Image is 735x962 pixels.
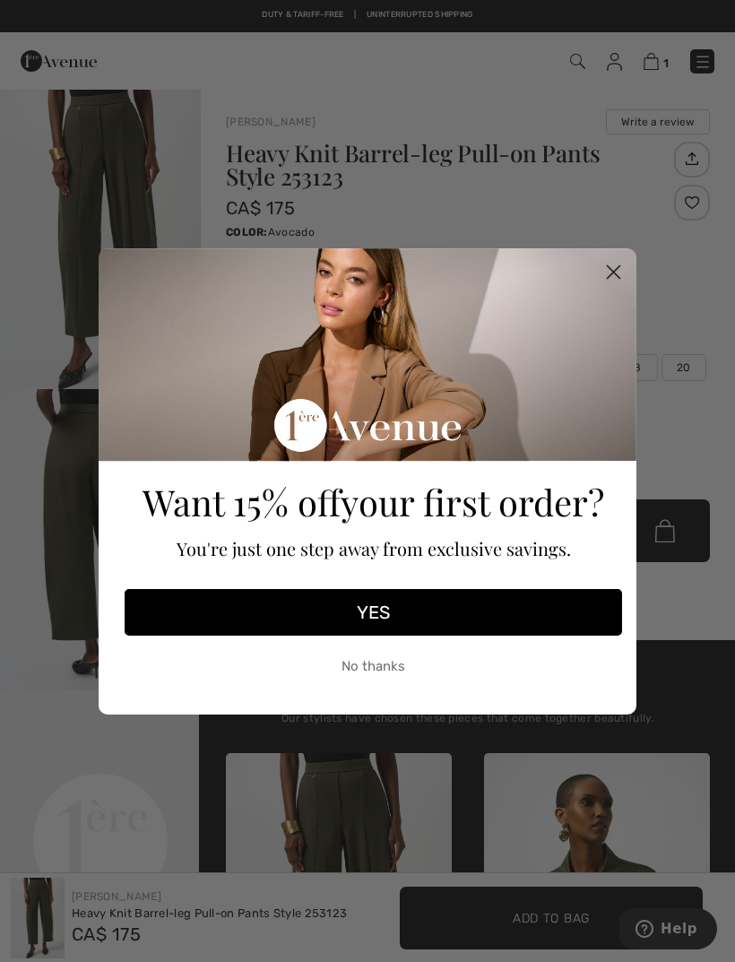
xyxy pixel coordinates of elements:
button: No thanks [125,645,622,689]
span: You're just one step away from exclusive savings. [177,536,571,560]
span: your first order? [341,478,604,525]
span: Help [41,13,78,29]
span: Want 15% off [143,478,341,525]
button: YES [125,589,622,636]
button: Close dialog [598,256,629,288]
